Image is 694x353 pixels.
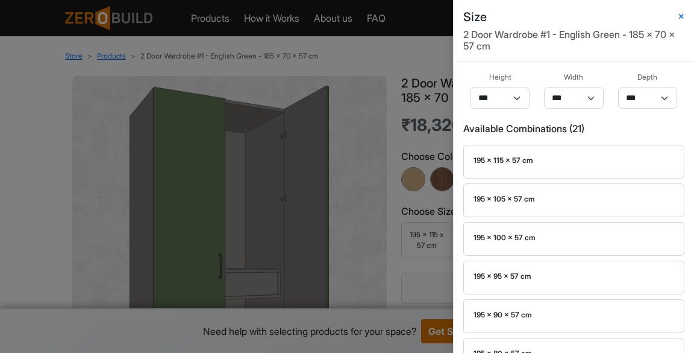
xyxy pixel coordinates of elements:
[474,232,674,243] div: 195 x 100 x 57 cm
[474,155,674,166] div: 195 x 115 x 57 cm
[474,271,674,282] div: 195 x 95 x 57 cm
[463,29,684,52] h6: 2 Door Wardrobe #1 - English Green - 185 x 70 x 57 cm
[463,123,684,135] h6: Available Combinations ( 21 )
[489,72,511,83] span: Height
[637,72,657,83] span: Depth
[474,310,674,320] div: 195 x 90 x 57 cm
[474,194,674,205] div: 195 x 105 x 57 cm
[564,72,583,83] span: Width
[463,10,487,24] h5: Size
